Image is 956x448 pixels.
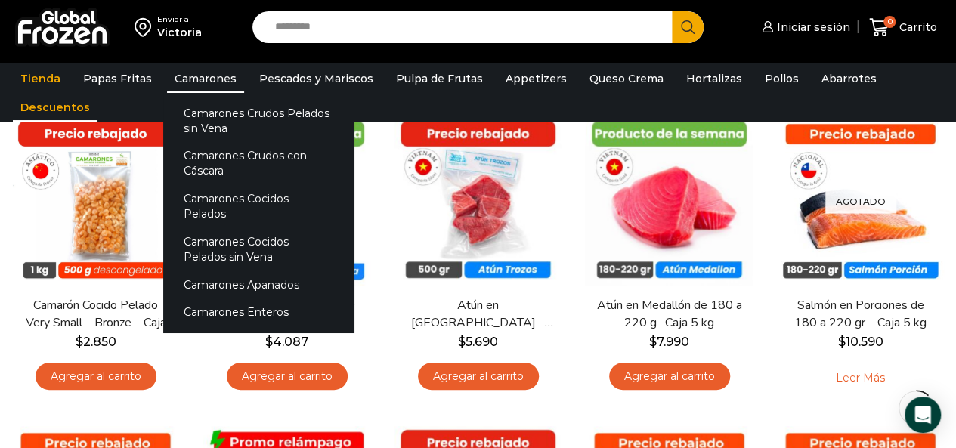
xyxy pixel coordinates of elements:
a: Agregar al carrito: “Atún en Medallón de 180 a 220 g- Caja 5 kg” [609,363,730,391]
a: Camarones Cocidos Pelados sin Vena [163,228,354,271]
a: Leé más sobre “Salmón en Porciones de 180 a 220 gr - Caja 5 kg” [812,363,908,394]
a: Camarones Cocidos Pelados [163,185,354,228]
a: Camarones Apanados [163,270,354,298]
a: Descuentos [13,93,97,122]
a: Camarones Enteros [163,298,354,326]
span: $ [76,335,83,349]
a: Atún en [GEOGRAPHIC_DATA] – Caja 10 kg [402,297,554,332]
bdi: 5.690 [458,335,498,349]
span: $ [265,335,273,349]
bdi: 7.990 [649,335,689,349]
a: Atún en Medallón de 180 a 220 g- Caja 5 kg [593,297,745,332]
span: Iniciar sesión [773,20,850,35]
bdi: 10.590 [838,335,883,349]
a: Pulpa de Frutas [388,64,490,93]
a: Queso Crema [582,64,671,93]
p: Agotado [825,189,896,214]
a: Papas Fritas [76,64,159,93]
span: $ [838,335,846,349]
a: Tienda [13,64,68,93]
a: Camarones [167,64,244,93]
a: Agregar al carrito: “Atún en Trozos - Caja 10 kg” [418,363,539,391]
a: Iniciar sesión [758,12,850,42]
a: Agregar al carrito: “Camarón Cocido Pelado Very Small - Bronze - Caja 10 kg” [36,363,156,391]
a: Hortalizas [679,64,750,93]
a: Camarones Crudos con Cáscara [163,142,354,185]
div: Victoria [157,25,202,40]
div: Enviar a [157,14,202,25]
a: Camarones Crudos Pelados sin Vena [163,99,354,142]
a: Camarón Cocido Pelado Very Small – Bronze – Caja 10 kg [20,297,172,332]
a: Pollos [757,64,806,93]
span: $ [649,335,657,349]
bdi: 4.087 [265,335,308,349]
a: Pescados y Mariscos [252,64,381,93]
span: 0 [883,16,896,28]
span: Carrito [896,20,937,35]
img: address-field-icon.svg [135,14,157,40]
bdi: 2.850 [76,335,116,349]
a: Abarrotes [814,64,884,93]
span: $ [458,335,466,349]
div: Open Intercom Messenger [905,397,941,433]
a: Appetizers [498,64,574,93]
button: Search button [672,11,704,43]
a: 0 Carrito [865,10,941,45]
a: Salmón en Porciones de 180 a 220 gr – Caja 5 kg [784,297,936,332]
a: Agregar al carrito: “Filete de Tilapia - Caja 10 kg” [227,363,348,391]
